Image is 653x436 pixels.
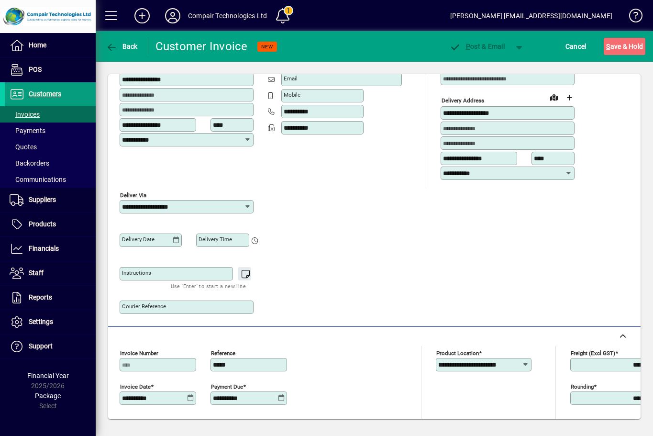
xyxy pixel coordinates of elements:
[10,143,37,151] span: Quotes
[444,38,509,55] button: Post & Email
[5,58,96,82] a: POS
[120,383,151,390] mat-label: Invoice date
[436,349,479,356] mat-label: Product location
[5,310,96,334] a: Settings
[571,349,615,356] mat-label: Freight (excl GST)
[29,342,53,350] span: Support
[35,392,61,400] span: Package
[10,176,66,183] span: Communications
[466,43,470,50] span: P
[29,245,59,252] span: Financials
[29,318,53,325] span: Settings
[96,38,148,55] app-page-header-button: Back
[29,41,46,49] span: Home
[10,111,40,118] span: Invoices
[449,43,505,50] span: ost & Email
[5,286,96,310] a: Reports
[122,269,151,276] mat-label: Instructions
[622,2,641,33] a: Knowledge Base
[29,293,52,301] span: Reports
[103,38,140,55] button: Back
[211,383,243,390] mat-label: Payment due
[5,212,96,236] a: Products
[27,372,69,380] span: Financial Year
[29,66,42,73] span: POS
[5,139,96,155] a: Quotes
[5,261,96,285] a: Staff
[604,38,645,55] button: Save & Hold
[29,90,61,98] span: Customers
[10,127,45,134] span: Payments
[546,89,562,105] a: View on map
[127,7,157,24] button: Add
[284,91,300,98] mat-label: Mobile
[5,188,96,212] a: Suppliers
[188,8,267,23] div: Compair Technologies Ltd
[29,269,44,277] span: Staff
[5,34,96,57] a: Home
[157,7,188,24] button: Profile
[5,155,96,171] a: Backorders
[5,237,96,261] a: Financials
[284,75,298,82] mat-label: Email
[155,39,248,54] div: Customer Invoice
[120,191,146,198] mat-label: Deliver via
[5,335,96,358] a: Support
[199,236,232,243] mat-label: Delivery time
[171,280,246,291] mat-hint: Use 'Enter' to start a new line
[571,383,594,390] mat-label: Rounding
[122,303,166,310] mat-label: Courier Reference
[450,8,612,23] div: [PERSON_NAME] [EMAIL_ADDRESS][DOMAIN_NAME]
[120,349,158,356] mat-label: Invoice number
[29,196,56,203] span: Suppliers
[606,43,610,50] span: S
[5,171,96,188] a: Communications
[5,123,96,139] a: Payments
[261,44,273,50] span: NEW
[122,236,155,243] mat-label: Delivery date
[606,39,643,54] span: ave & Hold
[10,159,49,167] span: Backorders
[5,106,96,123] a: Invoices
[565,39,587,54] span: Cancel
[106,43,138,50] span: Back
[211,349,235,356] mat-label: Reference
[562,90,577,105] button: Choose address
[29,220,56,228] span: Products
[563,38,589,55] button: Cancel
